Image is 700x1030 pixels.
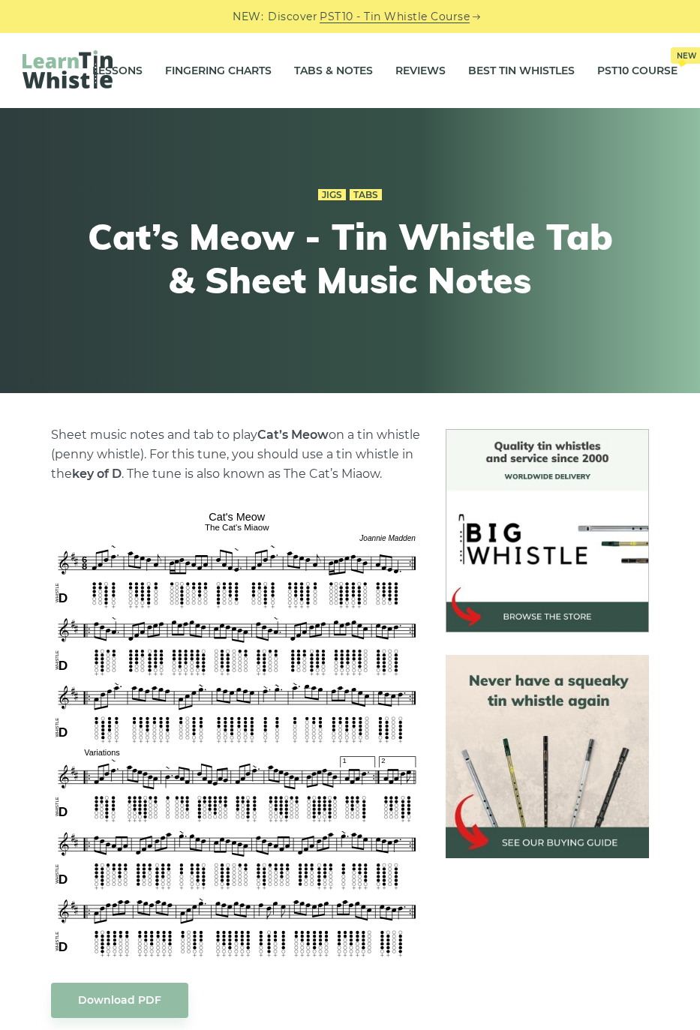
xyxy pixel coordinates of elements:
strong: key of D [72,467,122,481]
a: Jigs [318,189,346,201]
a: Best Tin Whistles [468,52,575,89]
strong: Cat’s Meow [257,428,329,442]
p: Sheet music notes and tab to play on a tin whistle (penny whistle). For this tune, you should use... [51,425,424,484]
a: Tabs & Notes [294,52,373,89]
a: Download PDF [51,983,188,1018]
a: Reviews [395,52,446,89]
img: Cat's Meow Tin Whistle Tabs & Sheet Music [51,506,424,960]
h1: Cat’s Meow - Tin Whistle Tab & Sheet Music Notes [74,215,626,302]
a: Lessons [92,52,143,89]
a: Tabs [350,189,382,201]
img: tin whistle buying guide [446,655,649,858]
a: PST10 CourseNew [597,52,677,89]
img: LearnTinWhistle.com [23,50,113,89]
a: Fingering Charts [165,52,272,89]
img: BigWhistle Tin Whistle Store [446,429,649,632]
